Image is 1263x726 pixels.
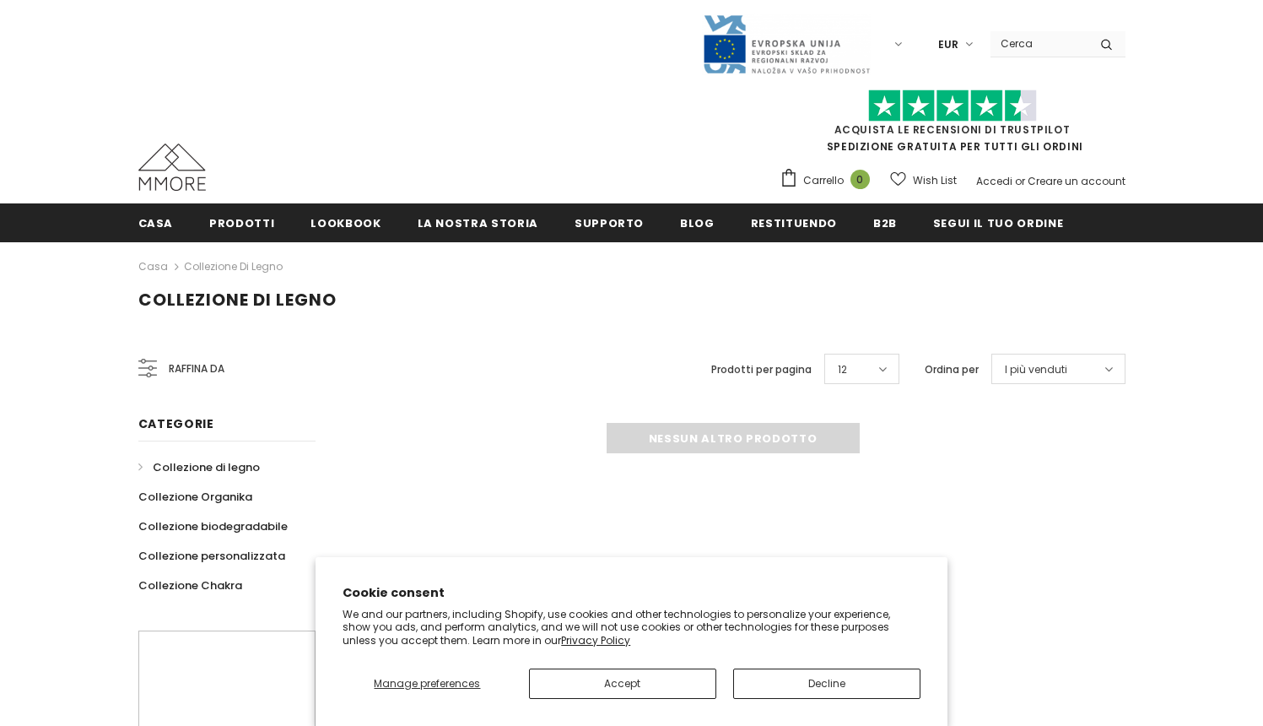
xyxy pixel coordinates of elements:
span: 12 [838,361,847,378]
button: Decline [733,669,920,699]
span: Manage preferences [374,676,480,691]
img: Javni Razpis [702,14,871,75]
button: Accept [529,669,716,699]
a: Segui il tuo ordine [933,203,1063,241]
a: Acquista le recensioni di TrustPilot [834,122,1071,137]
span: La nostra storia [418,215,538,231]
span: 0 [850,170,870,189]
a: Casa [138,203,174,241]
a: Casa [138,257,168,277]
span: Segui il tuo ordine [933,215,1063,231]
a: Wish List [890,165,957,195]
label: Ordina per [925,361,979,378]
a: Collezione di legno [138,452,260,482]
a: Accedi [976,174,1012,188]
a: B2B [873,203,897,241]
a: supporto [575,203,644,241]
span: EUR [938,36,958,53]
a: Collezione di legno [184,259,283,274]
span: Prodotti [209,215,274,231]
a: Collezione personalizzata [138,541,285,571]
input: Search Site [990,31,1088,56]
h2: Cookie consent [343,584,920,602]
a: Prodotti [209,203,274,241]
a: Creare un account [1028,174,1125,188]
a: Lookbook [310,203,381,241]
a: Privacy Policy [561,633,630,647]
span: Categorie [138,415,214,432]
span: B2B [873,215,897,231]
button: Manage preferences [343,669,511,699]
p: We and our partners, including Shopify, use cookies and other technologies to personalize your ex... [343,608,920,647]
span: Collezione Chakra [138,577,242,593]
span: Casa [138,215,174,231]
a: Javni Razpis [702,36,871,51]
a: Collezione Chakra [138,571,242,600]
span: or [1015,174,1025,188]
span: Wish List [913,172,957,189]
a: Restituendo [751,203,837,241]
a: Collezione biodegradabile [138,512,288,541]
span: Collezione biodegradabile [138,518,288,534]
span: Carrello [803,172,844,189]
span: Lookbook [310,215,381,231]
span: I più venduti [1005,361,1067,378]
a: Blog [680,203,715,241]
span: Restituendo [751,215,837,231]
span: supporto [575,215,644,231]
span: Collezione Organika [138,489,252,505]
a: Carrello 0 [780,168,878,193]
span: SPEDIZIONE GRATUITA PER TUTTI GLI ORDINI [780,97,1125,154]
label: Prodotti per pagina [711,361,812,378]
span: Raffina da [169,360,224,378]
span: Blog [680,215,715,231]
img: Casi MMORE [138,144,206,191]
a: Collezione Organika [138,482,252,512]
span: Collezione di legno [153,459,260,475]
span: Collezione di legno [138,288,337,312]
span: Collezione personalizzata [138,548,285,564]
a: La nostra storia [418,203,538,241]
img: Fidati di Pilot Stars [868,89,1037,122]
